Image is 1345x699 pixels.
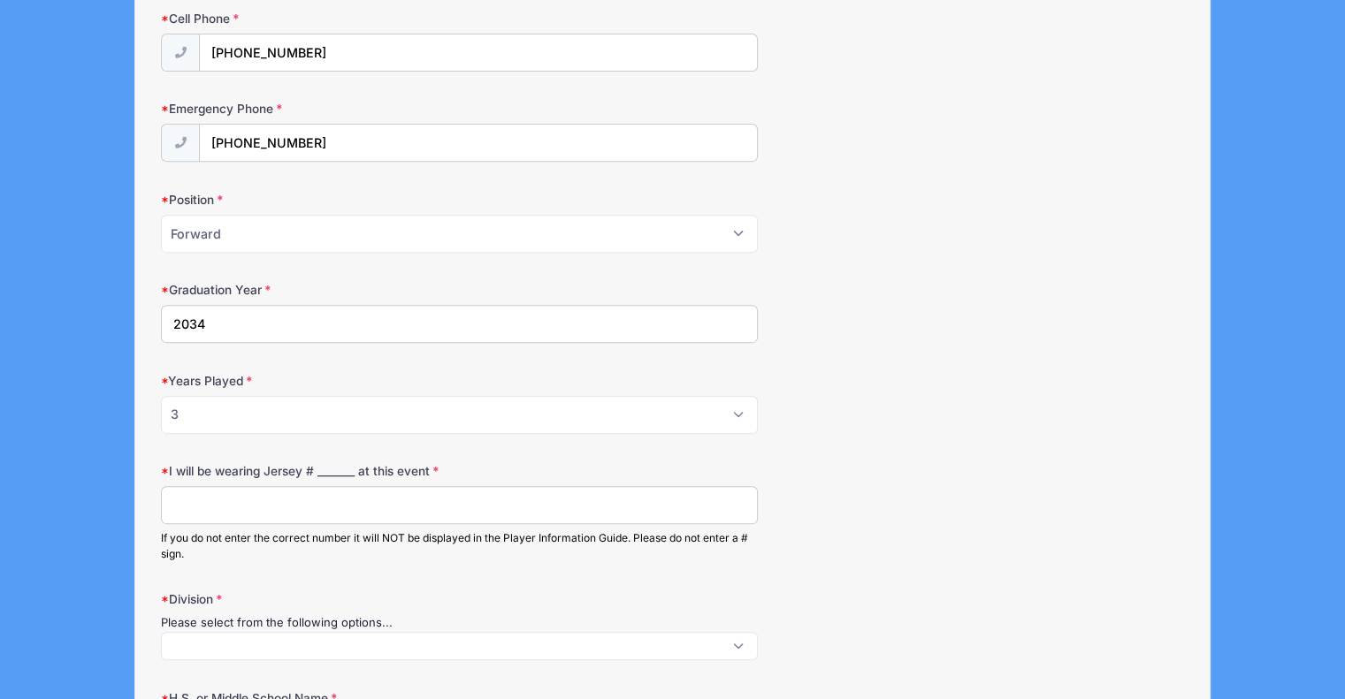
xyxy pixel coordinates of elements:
label: Position [161,191,502,209]
label: Years Played [161,372,502,390]
label: I will be wearing Jersey # _______ at this event [161,462,502,480]
label: Graduation Year [161,281,502,299]
label: Emergency Phone [161,100,502,118]
label: Division [161,590,502,608]
input: (xxx) xxx-xxxx [199,124,758,162]
textarea: Search [171,641,180,657]
input: (xxx) xxx-xxxx [199,34,758,72]
label: Cell Phone [161,10,502,27]
div: If you do not enter the correct number it will NOT be displayed in the Player Information Guide. ... [161,530,758,562]
div: Please select from the following options... [161,614,758,632]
